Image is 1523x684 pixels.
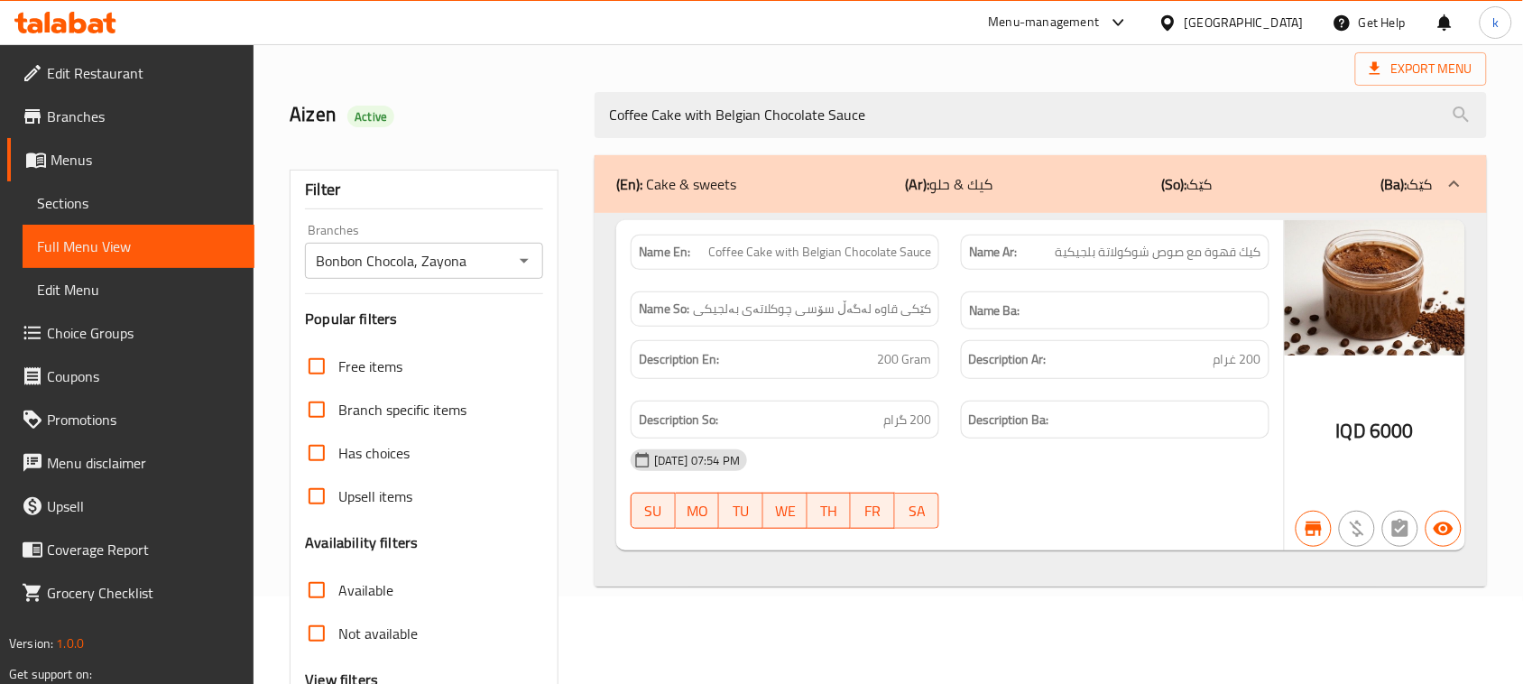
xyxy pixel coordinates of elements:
[595,155,1487,213] div: (En): Cake & sweets(Ar):كيك & حلو(So):کێک(Ba):کێک
[47,452,240,474] span: Menu disclaimer
[305,171,543,209] div: Filter
[1296,511,1332,547] button: Branch specific item
[47,539,240,560] span: Coverage Report
[305,532,418,553] h3: Availability filters
[895,493,939,529] button: SA
[1339,511,1375,547] button: Purchased item
[595,213,1487,587] div: (En): Cake & sweets(Ar):كيك & حلو(So):کێک(Ba):کێک
[708,243,931,262] span: Coffee Cake with Belgian Chocolate Sauce
[305,309,543,329] h3: Popular filters
[7,441,254,485] a: Menu disclaimer
[23,268,254,311] a: Edit Menu
[639,498,669,524] span: SU
[647,452,747,469] span: [DATE] 07:54 PM
[7,51,254,95] a: Edit Restaurant
[7,571,254,615] a: Grocery Checklist
[1214,348,1261,371] span: 200 غرام
[969,243,1018,262] strong: Name Ar:
[1370,413,1414,448] span: 6000
[338,623,418,644] span: Not available
[338,485,412,507] span: Upsell items
[1355,52,1487,86] span: Export Menu
[877,348,931,371] span: 200 Gram
[1336,413,1366,448] span: IQD
[969,300,1020,322] strong: Name Ba:
[51,149,240,171] span: Menus
[338,399,466,421] span: Branch specific items
[726,498,756,524] span: TU
[7,528,254,571] a: Coverage Report
[1382,511,1418,547] button: Not has choices
[347,106,394,127] div: Active
[23,225,254,268] a: Full Menu View
[47,365,240,387] span: Coupons
[7,355,254,398] a: Coupons
[1185,13,1304,32] div: [GEOGRAPHIC_DATA]
[7,311,254,355] a: Choice Groups
[639,348,719,371] strong: Description En:
[693,300,931,319] span: کێکی قاوە لەگەڵ سۆسی چوکلاتەی بەلجیکی
[969,409,1049,431] strong: Description Ba:
[616,171,642,198] b: (En):
[338,356,402,377] span: Free items
[1426,511,1462,547] button: Available
[851,493,895,529] button: FR
[9,632,53,655] span: Version:
[7,398,254,441] a: Promotions
[7,485,254,528] a: Upsell
[905,173,992,195] p: كيك & حلو
[771,498,800,524] span: WE
[683,498,713,524] span: MO
[37,279,240,300] span: Edit Menu
[1370,58,1472,80] span: Export Menu
[37,192,240,214] span: Sections
[989,12,1100,33] div: Menu-management
[631,493,676,529] button: SU
[639,243,690,262] strong: Name En:
[616,173,736,195] p: Cake & sweets
[7,138,254,181] a: Menus
[969,348,1047,371] strong: Description Ar:
[719,493,763,529] button: TU
[902,498,932,524] span: SA
[1162,171,1187,198] b: (So):
[23,181,254,225] a: Sections
[763,493,808,529] button: WE
[1492,13,1499,32] span: k
[1381,173,1433,195] p: کێک
[290,101,573,128] h2: Aizen
[47,62,240,84] span: Edit Restaurant
[595,92,1487,138] input: search
[47,582,240,604] span: Grocery Checklist
[47,495,240,517] span: Upsell
[56,632,84,655] span: 1.0.0
[47,106,240,127] span: Branches
[37,236,240,257] span: Full Menu View
[883,409,931,431] span: 200 گرام
[512,248,537,273] button: Open
[1381,171,1408,198] b: (Ba):
[808,493,852,529] button: TH
[47,409,240,430] span: Promotions
[1056,243,1261,262] span: كيك قهوة مع صوص شوكولاتة بلجيكية
[1285,220,1465,356] img: mmw_638953877963579451
[1162,173,1213,195] p: کێک
[47,322,240,344] span: Choice Groups
[338,442,410,464] span: Has choices
[639,409,718,431] strong: Description So:
[905,171,929,198] b: (Ar):
[639,300,689,319] strong: Name So:
[858,498,888,524] span: FR
[338,579,393,601] span: Available
[815,498,845,524] span: TH
[347,108,394,125] span: Active
[7,95,254,138] a: Branches
[676,493,720,529] button: MO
